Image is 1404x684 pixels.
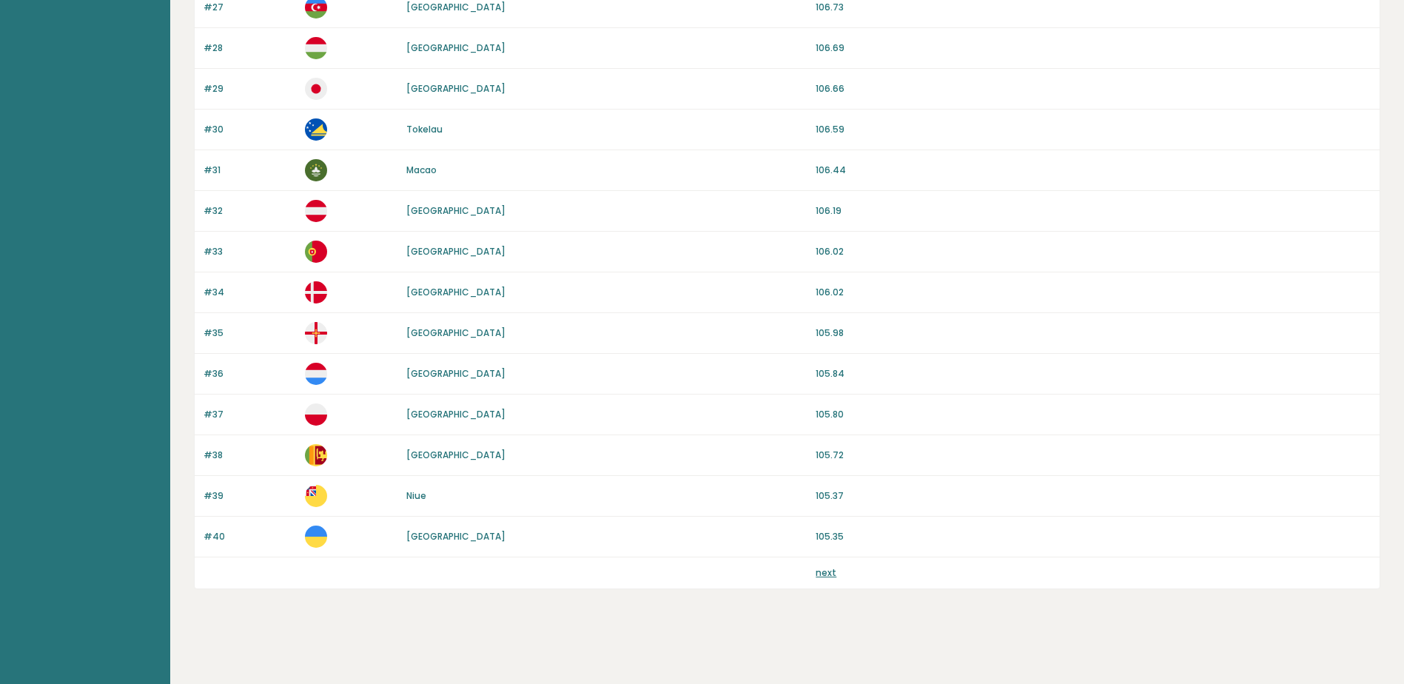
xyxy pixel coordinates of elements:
[406,530,505,543] a: [GEOGRAPHIC_DATA]
[204,530,296,543] p: #40
[406,408,505,420] a: [GEOGRAPHIC_DATA]
[305,78,327,100] img: jp.svg
[816,489,1371,503] p: 105.37
[305,200,327,222] img: at.svg
[406,489,426,502] a: Niue
[816,1,1371,14] p: 106.73
[816,449,1371,462] p: 105.72
[204,164,296,177] p: #31
[816,123,1371,136] p: 106.59
[406,286,505,298] a: [GEOGRAPHIC_DATA]
[305,241,327,263] img: pt.svg
[305,118,327,141] img: tk.svg
[406,82,505,95] a: [GEOGRAPHIC_DATA]
[406,204,505,217] a: [GEOGRAPHIC_DATA]
[305,363,327,385] img: lu.svg
[406,449,505,461] a: [GEOGRAPHIC_DATA]
[406,326,505,339] a: [GEOGRAPHIC_DATA]
[204,408,296,421] p: #37
[305,485,327,507] img: nu.svg
[204,449,296,462] p: #38
[816,204,1371,218] p: 106.19
[204,123,296,136] p: #30
[204,1,296,14] p: #27
[204,286,296,299] p: #34
[816,286,1371,299] p: 106.02
[406,1,505,13] a: [GEOGRAPHIC_DATA]
[305,403,327,426] img: pl.svg
[816,566,836,579] a: next
[305,159,327,181] img: mo.svg
[816,408,1371,421] p: 105.80
[204,489,296,503] p: #39
[816,41,1371,55] p: 106.69
[204,245,296,258] p: #33
[204,82,296,95] p: #29
[816,245,1371,258] p: 106.02
[816,326,1371,340] p: 105.98
[204,41,296,55] p: #28
[204,367,296,380] p: #36
[816,164,1371,177] p: 106.44
[816,367,1371,380] p: 105.84
[305,322,327,344] img: gg.svg
[305,526,327,548] img: ua.svg
[204,326,296,340] p: #35
[406,367,505,380] a: [GEOGRAPHIC_DATA]
[816,530,1371,543] p: 105.35
[816,82,1371,95] p: 106.66
[406,245,505,258] a: [GEOGRAPHIC_DATA]
[406,41,505,54] a: [GEOGRAPHIC_DATA]
[204,204,296,218] p: #32
[305,281,327,304] img: dk.svg
[305,444,327,466] img: lk.svg
[406,123,443,135] a: Tokelau
[406,164,437,176] a: Macao
[305,37,327,59] img: hu.svg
